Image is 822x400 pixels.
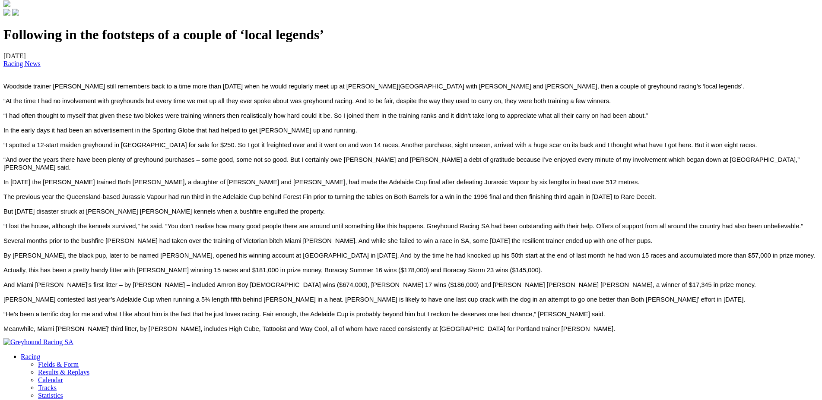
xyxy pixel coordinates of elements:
span: “I lost the house, although the kennels survived,” he said. “You don’t realise how many good peop... [3,223,803,230]
h1: Following in the footsteps of a couple of ‘local legends’ [3,27,819,43]
span: “I had often thought to myself that given these two blokes were training winners then realistical... [3,112,648,119]
span: Meanwhile, Miami [PERSON_NAME]’ third litter, by [PERSON_NAME], includes High Cube, Tattooist and... [3,325,615,332]
span: Woodside trainer [PERSON_NAME] still remembers back to a time more than [DATE] when he would regu... [3,83,744,90]
span: The previous year the Queensland-based Jurassic Vapour had run third in the Adelaide Cup behind F... [3,193,656,200]
span: “I spotted a 12-start maiden greyhound in [GEOGRAPHIC_DATA] for sale for $250. So I got it freigh... [3,142,757,148]
a: Racing [21,353,40,360]
span: But [DATE] disaster struck at [PERSON_NAME] [PERSON_NAME] kennels when a bushfire engulfed the pr... [3,208,325,215]
span: In the early days it had been an advertisement in the Sporting Globe that had helped to get [PERS... [3,127,357,134]
img: Greyhound Racing SA [3,338,73,346]
span: By [PERSON_NAME], the black pup, later to be named [PERSON_NAME], opened his winning account at [... [3,252,815,259]
span: “At the time I had no involvement with greyhounds but every time we met up all they ever spoke ab... [3,98,611,104]
img: twitter.svg [12,9,19,16]
a: Fields & Form [38,361,79,368]
span: Actually, this has been a pretty handy litter with [PERSON_NAME] winning 15 races and $181,000 in... [3,267,543,274]
a: Results & Replays [38,369,89,376]
span: “He’s been a terrific dog for me and what I like about him is the fact that he just loves racing.... [3,311,605,318]
span: In [DATE] the [PERSON_NAME] trained Both [PERSON_NAME], a daughter of [PERSON_NAME] and [PERSON_N... [3,179,639,186]
a: Statistics [38,392,63,399]
span: [DATE] [3,52,41,67]
img: facebook.svg [3,9,10,16]
a: Racing News [3,60,41,67]
img: logo-grsa-white.png [3,0,10,7]
span: “And over the years there have been plenty of greyhound purchases – some good, some not so good. ... [3,156,800,171]
a: Calendar [38,376,63,384]
a: Tracks [38,384,57,391]
span: And Miami [PERSON_NAME]’s first litter – by [PERSON_NAME] – included Amron Boy [DEMOGRAPHIC_DATA]... [3,281,756,288]
span: [PERSON_NAME] contested last year’s Adelaide Cup when running a 5¾ length fifth behind [PERSON_NA... [3,296,745,303]
span: Several months prior to the bushfire [PERSON_NAME] had taken over the training of Victorian bitch... [3,237,652,244]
